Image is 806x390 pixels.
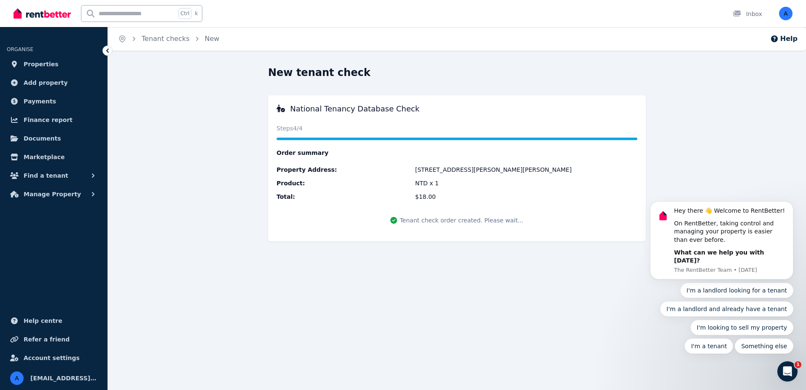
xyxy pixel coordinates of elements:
span: Add property [24,78,68,88]
span: Ctrl [178,8,191,19]
span: 1 [795,361,801,368]
span: Finance report [24,115,73,125]
span: Documents [24,133,61,144]
span: Property Address: [277,165,410,174]
span: Find a tenant [24,171,68,181]
span: Tenant check order created. Please wait... [400,216,523,225]
img: accounts@intentbuilding.com.au [10,371,24,385]
iframe: Intercom notifications message [637,126,806,367]
div: Inbox [733,10,762,18]
span: [EMAIL_ADDRESS][DOMAIN_NAME] [30,373,97,383]
img: RentBetter [13,7,71,20]
a: Payments [7,93,101,110]
a: Properties [7,56,101,73]
span: $18.00 [415,192,642,201]
legend: Order summary [277,149,637,157]
span: Marketplace [24,152,64,162]
span: NTD x 1 [415,179,642,187]
span: k [195,10,198,17]
span: Total: [277,192,410,201]
span: Account settings [24,353,80,363]
span: Payments [24,96,56,106]
h1: New tenant check [268,66,371,79]
span: Product: [277,179,410,187]
img: accounts@intentbuilding.com.au [779,7,793,20]
a: Add property [7,74,101,91]
button: Help [770,34,798,44]
span: Help centre [24,316,62,326]
p: Steps 4 /4 [277,124,637,133]
a: Help centre [7,312,101,329]
span: Manage Property [24,189,81,199]
a: Marketplace [7,149,101,165]
a: New [205,35,220,43]
a: Account settings [7,349,101,366]
nav: Breadcrumb [108,27,229,51]
a: Finance report [7,111,101,128]
a: Refer a friend [7,331,101,348]
span: ORGANISE [7,46,33,52]
h3: National Tenancy Database Check [277,104,637,114]
button: Find a tenant [7,167,101,184]
button: Manage Property [7,186,101,203]
a: Documents [7,130,101,147]
a: Tenant checks [142,35,190,43]
iframe: Intercom live chat [777,361,798,382]
span: Properties [24,59,59,69]
span: [STREET_ADDRESS][PERSON_NAME][PERSON_NAME] [415,165,642,174]
span: Refer a friend [24,334,70,344]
